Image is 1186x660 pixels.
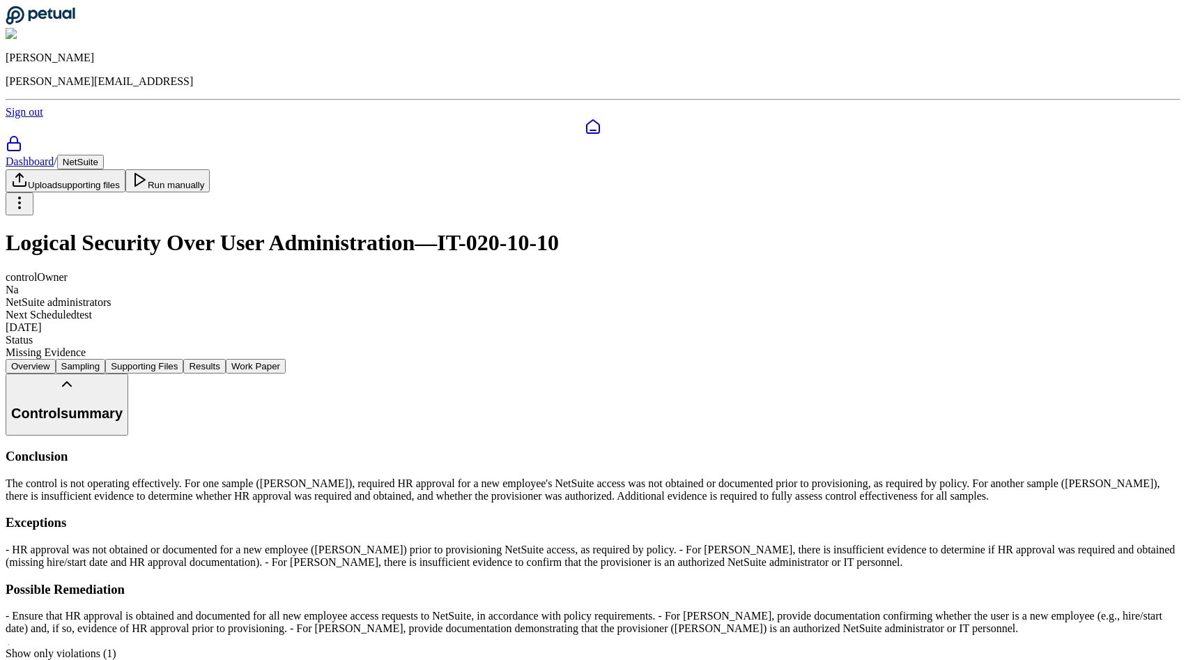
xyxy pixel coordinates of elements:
a: Go to Dashboard [6,15,75,27]
div: - HR approval was not obtained or documented for a new employee ([PERSON_NAME]) prior to provisio... [6,544,1180,569]
div: / [6,155,1180,169]
input: Show only violations (1) [8,644,9,645]
button: Sampling [56,359,106,374]
button: Work Paper [226,359,286,374]
button: NetSuite [57,155,104,169]
h1: Logical Security Over User Administration — IT-020-10-10 [6,230,1180,256]
h3: Conclusion [6,449,1180,464]
nav: Tabs [6,359,1180,374]
button: Results [183,359,225,374]
p: [PERSON_NAME][EMAIL_ADDRESS] [6,75,1180,88]
button: Supporting Files [105,359,183,374]
button: Uploadsupporting files [6,169,125,192]
div: [DATE] [6,321,1180,334]
a: Sign out [6,106,43,118]
div: Missing Evidence [6,346,1180,359]
span: Na [6,284,19,296]
p: The control is not operating effectively. For one sample ([PERSON_NAME]), required HR approval fo... [6,477,1180,502]
span: Show only violations ( 1 ) [6,647,116,659]
div: - Ensure that HR approval is obtained and documented for all new employee access requests to NetS... [6,610,1180,635]
span: NetSuite administrators [6,296,111,308]
a: Dashboard [6,155,54,167]
p: [PERSON_NAME] [6,52,1180,64]
button: Controlsummary [6,374,128,436]
div: control Owner [6,271,1180,284]
h3: Possible Remediation [6,582,1180,597]
div: Status [6,334,1180,346]
a: SOC [6,135,1180,155]
button: Run manually [125,169,210,192]
a: Dashboard [6,118,1180,135]
img: Andrew Li [6,28,66,40]
h2: Control summary [11,406,123,422]
button: Overview [6,359,56,374]
h3: Exceptions [6,515,1180,530]
div: Next Scheduled test [6,309,1180,321]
